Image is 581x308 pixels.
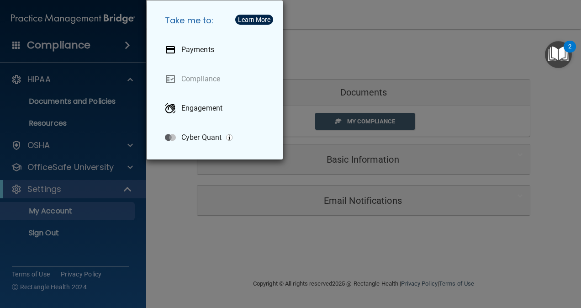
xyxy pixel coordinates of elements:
p: Cyber Quant [181,133,222,142]
p: Payments [181,45,214,54]
a: Compliance [158,66,275,92]
button: Open Resource Center, 2 new notifications [545,41,572,68]
a: Payments [158,37,275,63]
a: Engagement [158,96,275,121]
div: Learn More [238,16,270,23]
h5: Take me to: [158,8,275,33]
div: 2 [568,47,571,58]
button: Learn More [235,15,273,25]
p: Engagement [181,104,222,113]
a: Cyber Quant [158,125,275,150]
iframe: Drift Widget Chat Controller [535,245,570,280]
